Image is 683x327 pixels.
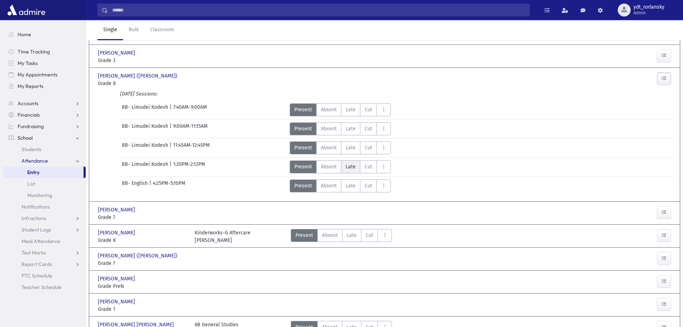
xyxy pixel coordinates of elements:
[98,206,137,214] span: [PERSON_NAME]
[22,226,51,233] span: Student Logs
[122,122,170,135] span: 8B- Limudei Kodesh
[120,91,157,97] i: [DATE] Sessions:
[3,258,86,270] a: Report Cards
[22,249,46,256] span: Test Marks
[195,229,251,244] div: Kinderworks-G Aftercare [PERSON_NAME]
[365,144,372,151] span: Cut
[3,247,86,258] a: Test Marks
[98,214,188,221] span: Grade 7
[98,20,123,40] a: Single
[634,4,664,10] span: ydt_rorlansky
[98,72,179,80] span: [PERSON_NAME] ([PERSON_NAME])
[22,158,48,164] span: Attendance
[98,49,137,57] span: [PERSON_NAME]
[98,237,188,244] span: Grade K
[27,181,35,187] span: List
[294,163,312,170] span: Present
[98,229,137,237] span: [PERSON_NAME]
[98,260,188,267] span: Grade 7
[98,80,188,87] span: Grade 8
[18,71,57,78] span: My Appointments
[346,125,356,132] span: Late
[98,275,137,282] span: [PERSON_NAME]
[3,109,86,121] a: Financials
[321,144,337,151] span: Absent
[22,238,60,244] span: Meal Attendance
[290,122,391,135] div: AttTypes
[3,201,86,212] a: Notifications
[108,4,530,17] input: Search
[322,232,338,239] span: Absent
[170,160,173,173] span: |
[290,179,391,192] div: AttTypes
[6,3,47,17] img: AdmirePro
[3,281,86,293] a: Teacher Schedule
[98,252,179,260] span: [PERSON_NAME] ([PERSON_NAME])
[290,103,391,116] div: AttTypes
[3,46,86,57] a: Time Tracking
[170,103,173,116] span: |
[3,178,86,190] a: List
[3,212,86,224] a: Infractions
[3,155,86,167] a: Attendance
[294,144,312,151] span: Present
[22,215,46,221] span: Infractions
[22,272,52,279] span: PTC Schedule
[173,160,205,173] span: 1:20PM-2:12PM
[365,163,372,170] span: Cut
[122,141,170,154] span: 8B- Limudei Kodesh
[294,125,312,132] span: Present
[365,182,372,190] span: Cut
[3,57,86,69] a: My Tasks
[18,100,38,107] span: Accounts
[3,69,86,80] a: My Appointments
[18,135,33,141] span: School
[3,270,86,281] a: PTC Schedule
[170,122,173,135] span: |
[3,224,86,235] a: Student Logs
[347,232,357,239] span: Late
[321,125,337,132] span: Absent
[321,182,337,190] span: Absent
[346,163,356,170] span: Late
[346,144,356,151] span: Late
[3,190,86,201] a: Monitoring
[295,232,313,239] span: Present
[144,20,180,40] a: Classroom
[634,10,664,16] span: Admin
[18,60,38,66] span: My Tasks
[346,106,356,113] span: Late
[98,305,188,313] span: Grade 1
[149,179,153,192] span: |
[321,106,337,113] span: Absent
[98,282,188,290] span: Grade PreN
[173,103,207,116] span: 7:40AM-9:00AM
[294,182,312,190] span: Present
[122,103,170,116] span: 8B- Limudei Kodesh
[291,229,392,244] div: AttTypes
[27,169,39,176] span: Entry
[123,20,144,40] a: Bulk
[3,235,86,247] a: Meal Attendance
[294,106,312,113] span: Present
[365,106,372,113] span: Cut
[290,160,391,173] div: AttTypes
[3,29,86,40] a: Home
[98,298,137,305] span: [PERSON_NAME]
[3,98,86,109] a: Accounts
[22,284,62,290] span: Teacher Schedule
[22,146,41,153] span: Students
[3,132,86,144] a: School
[365,125,372,132] span: Cut
[3,167,84,178] a: Entry
[22,204,50,210] span: Notifications
[18,112,40,118] span: Financials
[290,141,391,154] div: AttTypes
[122,160,170,173] span: 8B- Limudei Kodesh
[173,141,210,154] span: 11:45AM-12:45PM
[3,121,86,132] a: Fundraising
[3,144,86,155] a: Students
[173,122,208,135] span: 9:00AM-11:15AM
[321,163,337,170] span: Absent
[27,192,52,198] span: Monitoring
